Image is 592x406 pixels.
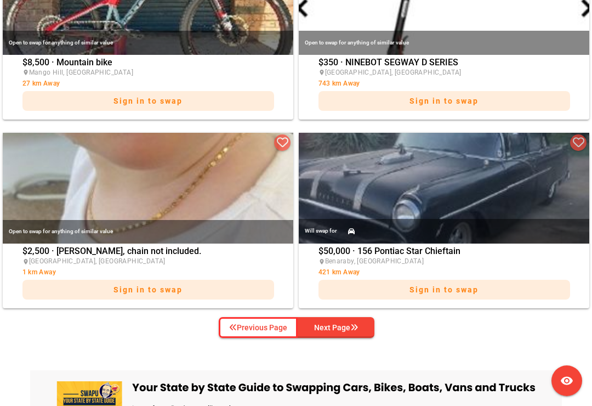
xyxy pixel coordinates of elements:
[22,268,56,276] span: 1 km Away
[29,257,166,265] span: [GEOGRAPHIC_DATA], [GEOGRAPHIC_DATA]
[299,31,589,54] div: Open to swap for anything of similar value
[305,225,337,237] div: Will swap for
[318,58,570,116] div: $350 · NINEBOT SEGWAY D SERIES
[22,69,29,76] i: place
[22,247,274,305] div: $2,500 · [PERSON_NAME], chain not included.
[318,80,360,87] span: 743 km Away
[22,58,274,116] div: $8,500 · Mountain bike
[229,321,287,334] div: Previous Page
[22,80,60,87] span: 27 km Away
[409,285,479,294] span: Sign in to swap
[113,97,183,105] span: Sign in to swap
[113,285,183,294] span: Sign in to swap
[325,257,424,265] span: Benaraby, [GEOGRAPHIC_DATA]
[3,220,293,244] div: Open to swap for anything of similar value
[325,69,462,76] span: [GEOGRAPHIC_DATA], [GEOGRAPHIC_DATA]
[299,133,589,244] img: mandycollins1968%40gmail.com%2Fe241220e-8248-486e-8174-26e30749e86c%2F1738887121inbound7425945781...
[3,133,293,309] a: Open to swap for anything of similar value$2,500 · [PERSON_NAME], chain not included.[GEOGRAPHIC_...
[298,317,374,338] button: Next Page
[299,133,589,309] a: Will swap for$50,000 · 156 Pontiac Star ChieftainBenaraby, [GEOGRAPHIC_DATA]421 km AwaySign in to...
[560,374,573,387] i: visibility
[29,69,134,76] span: Mango Hill, [GEOGRAPHIC_DATA]
[3,31,293,54] div: Open to swap for anything of similar value
[409,97,479,105] span: Sign in to swap
[318,247,570,305] div: $50,000 · 156 Pontiac Star Chieftain
[22,258,29,265] i: place
[3,133,293,244] img: gabe67683%40gmail.com%2F176e96e3-3ea7-48ef-8d37-b60c985955e3%2F17389146065168a864fb921f1a1c499b34...
[318,69,325,76] i: place
[219,317,298,338] button: Previous Page
[318,258,325,265] i: place
[314,321,358,334] div: Next Page
[318,268,360,276] span: 421 km Away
